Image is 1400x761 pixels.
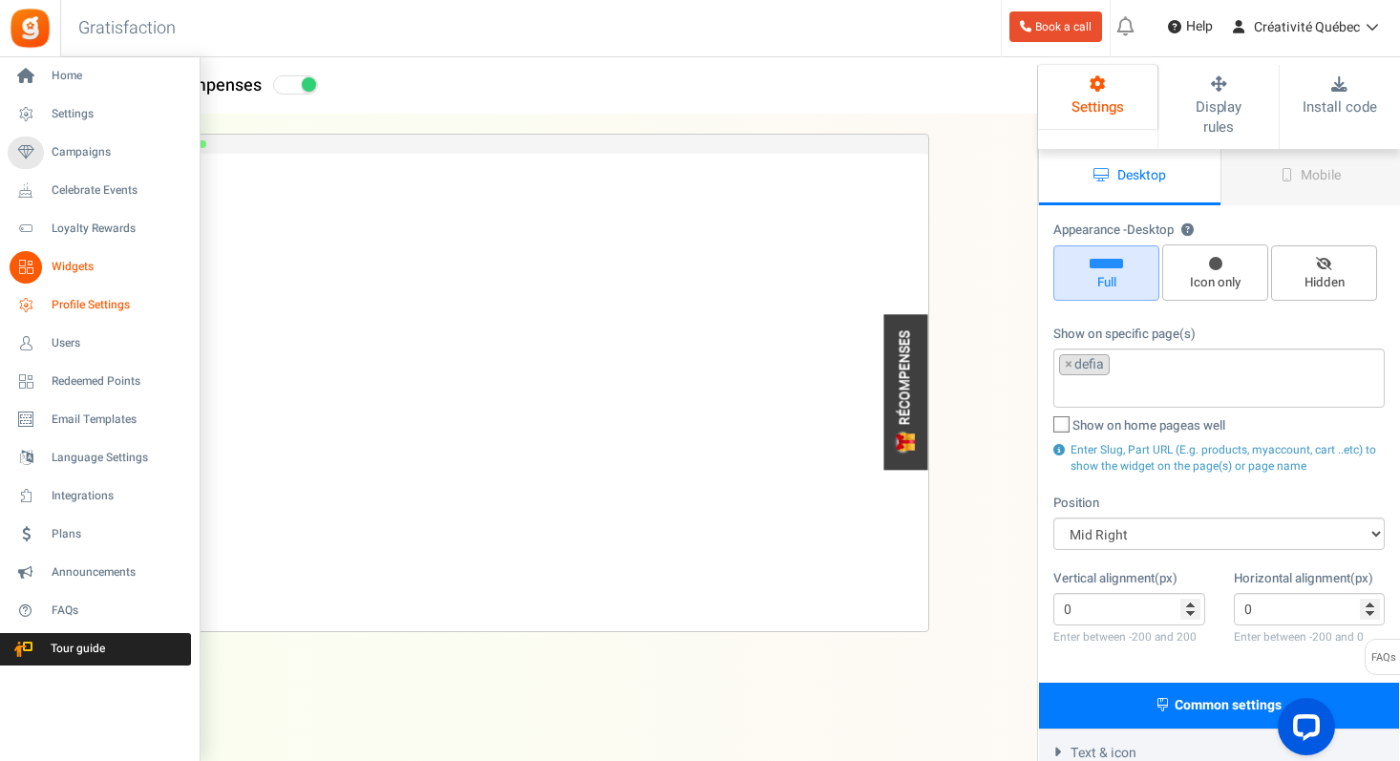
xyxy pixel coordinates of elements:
[1171,274,1260,292] span: Icon only
[1303,96,1376,117] span: Install code
[899,330,915,425] div: RÉCOMPENSES
[1301,165,1341,185] span: Mobile
[1053,570,1177,588] label: Vertical alignment(px)
[8,137,191,169] a: Campaigns
[1187,417,1225,435] span: as well
[1196,96,1242,137] span: Display rules
[273,74,321,95] div: Widget activated
[1039,149,1220,205] a: Desktop
[8,328,191,360] a: Users
[1053,495,1099,513] label: Position
[8,213,191,245] a: Loyalty Rewards
[52,373,185,390] span: Redeemed Points
[8,175,191,207] a: Celebrate Events
[1127,221,1174,240] span: Desktop
[52,297,185,313] span: Profile Settings
[8,98,191,131] a: Settings
[1053,629,1205,645] div: Enter between -200 and 200
[8,480,191,513] a: Integrations
[143,73,262,98] span: - Récompenses
[9,7,52,50] img: Gratisfaction
[8,251,191,284] a: Widgets
[1072,417,1225,435] span: Show on home page
[52,526,185,542] span: Plans
[52,450,185,466] span: Language Settings
[1234,629,1386,645] div: Enter between -200 and 0
[52,488,185,504] span: Integrations
[52,602,185,619] span: FAQs
[9,641,142,657] span: Tour guide
[52,564,185,581] span: Announcements
[8,366,191,398] a: Redeemed Points
[52,144,185,160] span: Campaigns
[1160,11,1220,42] a: Help
[52,412,185,428] span: Email Templates
[8,289,191,322] a: Profile Settings
[1280,274,1368,292] span: Hidden
[1370,640,1396,676] span: FAQs
[52,68,185,84] span: Home
[1175,695,1282,715] span: Common settings
[8,518,191,551] a: Plans
[1059,354,1110,375] li: defia
[8,60,191,93] a: Home
[1053,326,1196,344] label: Show on specific page(s)
[8,557,191,589] a: Announcements
[1009,11,1102,42] a: Book a call
[1234,570,1373,588] label: Horizontal alignment(px)
[894,431,918,454] img: 05-widget-icon.png
[8,442,191,475] a: Language Settings
[52,182,185,199] span: Celebrate Events
[1053,222,1194,240] label: Appearance -
[8,595,191,627] a: FAQs
[52,221,185,237] span: Loyalty Rewards
[1254,17,1360,37] span: Créativité Québec
[52,335,185,351] span: Users
[52,259,185,275] span: Widgets
[1071,441,1376,475] span: Enter Slug, Part URL (E.g. products, myaccount, cart ..etc) to show the widget on the page(s) or ...
[8,404,191,436] a: Email Templates
[61,67,1037,105] h1: Widgets
[1181,17,1213,36] span: Help
[1071,96,1124,117] span: Settings
[57,10,197,48] h3: Gratisfaction
[52,106,185,122] span: Settings
[1062,274,1151,292] span: Full
[1181,224,1194,237] button: Appearance -Desktop
[1065,355,1072,374] span: ×
[1117,165,1166,185] span: Desktop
